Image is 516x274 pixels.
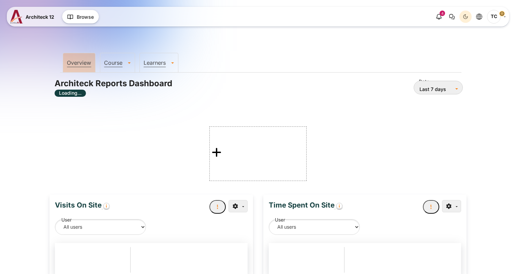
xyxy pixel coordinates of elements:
[77,13,94,20] span: Browse
[228,200,248,212] button: Actions menu
[473,11,485,23] button: Languages
[487,10,506,24] a: User menu
[67,59,91,66] a: Overview
[446,11,458,23] button: There are 0 unread conversations
[55,78,172,89] h2: Architeck Reports Dashboard
[419,78,429,85] label: Date
[55,90,86,97] label: Loading...
[275,216,285,224] label: User
[232,203,239,210] i: Actions menu
[445,203,452,210] i: Actions menu
[442,200,461,212] button: Actions menu
[414,81,463,94] button: Last 7 days
[26,13,54,20] span: Architeck 12
[487,10,501,24] span: Thanatchaporn Chantapisit
[61,216,72,224] label: User
[62,10,99,24] button: Browse
[10,10,57,24] a: A12 A12 Architeck 12
[459,11,472,23] button: Light Mode Dark Mode
[460,12,471,22] div: Dark Mode
[440,11,445,16] div: 4
[100,59,135,66] a: Course
[269,201,343,209] strong: Time Spent On Site
[140,59,178,66] a: Learners
[10,10,23,24] img: A12
[433,11,445,23] div: Show notification window with 4 new notifications
[55,201,110,209] strong: Visits On Site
